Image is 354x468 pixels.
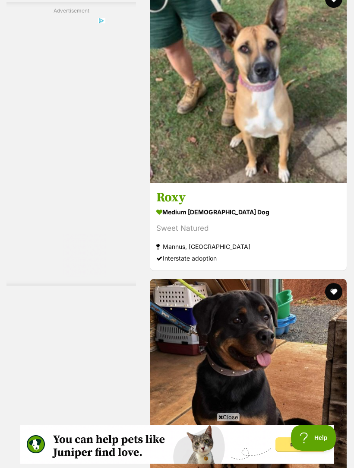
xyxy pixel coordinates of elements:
[217,413,240,421] span: Close
[6,2,136,286] div: Advertisement
[156,223,340,234] div: Sweet Natured
[37,18,106,277] iframe: Advertisement
[156,241,340,252] strong: Mannus, [GEOGRAPHIC_DATA]
[325,283,342,300] button: favourite
[291,425,337,451] iframe: Help Scout Beacon - Open
[150,183,347,271] a: Roxy medium [DEMOGRAPHIC_DATA] Dog Sweet Natured Mannus, [GEOGRAPHIC_DATA] Interstate adoption
[156,206,340,218] strong: medium [DEMOGRAPHIC_DATA] Dog
[20,425,334,464] iframe: Advertisement
[156,189,340,206] h3: Roxy
[156,252,340,264] div: Interstate adoption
